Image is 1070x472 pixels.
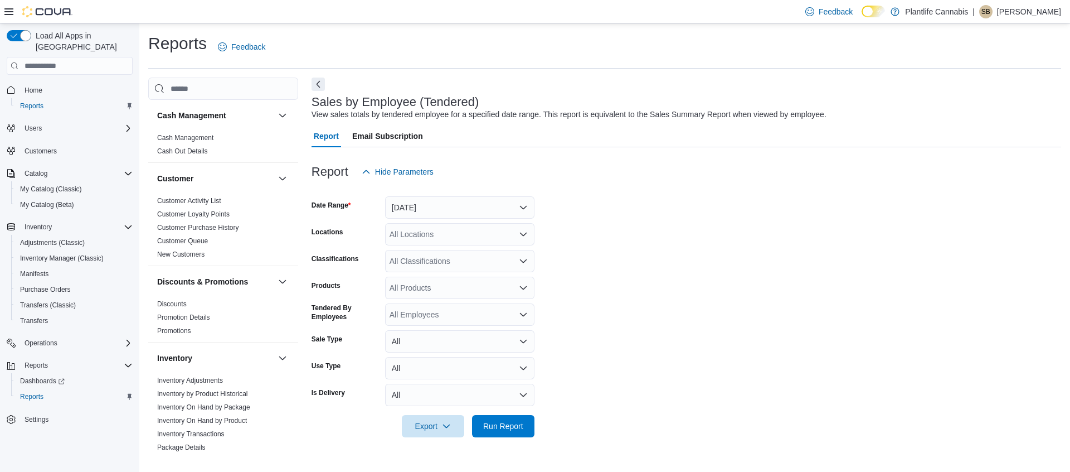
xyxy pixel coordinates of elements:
button: Users [20,122,46,135]
a: Customer Queue [157,237,208,245]
div: Discounts & Promotions [148,297,298,342]
button: Reports [11,98,137,114]
span: Adjustments (Classic) [20,238,85,247]
button: Catalog [20,167,52,180]
span: Catalog [20,167,133,180]
button: Reports [2,358,137,373]
span: Customers [20,144,133,158]
button: Transfers (Classic) [11,297,137,313]
a: Inventory Manager (Classic) [16,252,108,265]
button: Customers [2,143,137,159]
button: Run Report [472,415,534,437]
span: My Catalog (Beta) [16,198,133,211]
span: Manifests [20,269,48,278]
label: Is Delivery [312,388,345,397]
span: Inventory On Hand by Package [157,403,250,412]
p: Plantlife Cannabis [905,5,968,18]
span: SB [981,5,990,18]
span: Promotions [157,326,191,335]
label: Tendered By Employees [312,304,381,321]
span: Customer Queue [157,237,208,245]
span: Customer Activity List [157,196,221,205]
span: Promotion Details [157,313,210,322]
a: Transfers (Classic) [16,298,80,312]
span: Inventory by Product Historical [157,389,248,398]
p: [PERSON_NAME] [997,5,1061,18]
span: Feedback [819,6,853,17]
label: Classifications [312,254,359,263]
span: Inventory [20,220,133,234]
span: My Catalog (Classic) [16,182,133,196]
button: All [385,357,534,379]
button: Discounts & Promotions [157,276,274,287]
img: Cova [22,6,72,17]
button: Reports [11,389,137,404]
button: All [385,384,534,406]
span: Transfers (Classic) [16,298,133,312]
a: My Catalog (Classic) [16,182,86,196]
button: Manifests [11,266,137,282]
span: Hide Parameters [375,166,434,177]
a: Reports [16,390,48,403]
button: Inventory [2,219,137,235]
div: Cash Management [148,131,298,162]
span: Users [25,124,42,133]
span: Purchase Orders [20,285,71,294]
span: Feedback [231,41,265,52]
a: Transfers [16,314,52,327]
span: Inventory [25,223,52,232]
span: Dashboards [16,374,133,388]
span: Settings [20,412,133,426]
button: Operations [20,336,62,350]
span: Package Details [157,443,206,452]
button: Reports [20,359,52,372]
a: Home [20,84,47,97]
button: Users [2,121,137,136]
a: Customers [20,145,61,158]
button: Cash Management [157,110,274,121]
span: Inventory Transactions [157,430,225,439]
button: My Catalog (Beta) [11,197,137,213]
a: Feedback [213,36,270,58]
p: | [972,5,975,18]
span: Reports [16,390,133,403]
h3: Report [312,165,348,179]
button: Open list of options [519,310,528,319]
div: Customer [148,194,298,266]
h3: Discounts & Promotions [157,276,248,287]
a: Promotions [157,327,191,335]
a: My Catalog (Beta) [16,198,79,211]
span: Settings [25,415,48,424]
span: Reports [25,361,48,370]
span: Customer Purchase History [157,223,239,232]
button: Inventory [157,353,274,364]
button: My Catalog (Classic) [11,181,137,197]
span: Inventory On Hand by Product [157,416,247,425]
span: Home [20,83,133,97]
a: Reports [16,99,48,113]
input: Dark Mode [862,6,885,17]
span: Cash Management [157,133,213,142]
span: Operations [25,339,57,348]
span: Load All Apps in [GEOGRAPHIC_DATA] [31,30,133,52]
a: Inventory Adjustments [157,377,223,384]
a: Package Details [157,444,206,451]
button: Discounts & Promotions [276,275,289,288]
span: Catalog [25,169,47,178]
a: Settings [20,413,53,426]
span: Manifests [16,267,133,281]
a: Inventory by Product Historical [157,390,248,398]
span: My Catalog (Classic) [20,185,82,194]
span: Users [20,122,133,135]
h3: Sales by Employee (Tendered) [312,95,479,109]
span: Reports [20,102,43,110]
label: Sale Type [312,335,342,344]
button: Inventory Manager (Classic) [11,251,137,266]
a: Cash Out Details [157,147,208,155]
div: Samantha Berting [979,5,993,18]
span: Transfers [20,316,48,325]
button: Cash Management [276,109,289,122]
span: Purchase Orders [16,283,133,296]
a: Customer Activity List [157,197,221,205]
label: Products [312,281,341,290]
